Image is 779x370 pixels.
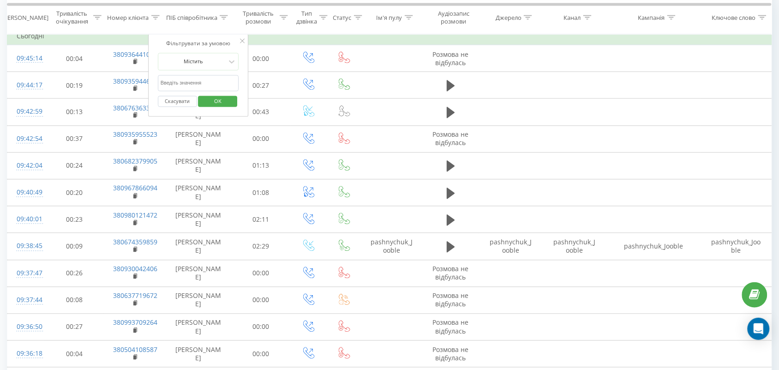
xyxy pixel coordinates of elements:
td: [PERSON_NAME] [165,233,231,260]
div: Ім'я пулу [377,13,402,21]
td: 00:37 [45,126,104,152]
div: 09:44:17 [17,76,36,94]
div: 09:45:14 [17,49,36,67]
td: 00:00 [231,314,290,340]
td: Сьогодні [7,27,772,45]
div: ПІБ співробітника [166,13,217,21]
span: Розмова не відбулась [433,346,469,363]
input: Введіть значення [158,75,239,91]
td: 01:08 [231,180,290,206]
td: pashnychuk_Jooble [701,233,772,260]
td: 00:00 [231,45,290,72]
a: 380993709264 [113,318,157,327]
div: Тривалість очікування [53,10,91,25]
td: 01:13 [231,152,290,179]
td: pashnychuk_Jooble [361,233,422,260]
a: 380682379905 [113,157,157,166]
td: [PERSON_NAME] [165,341,231,368]
td: pashnychuk_Jooble [479,233,543,260]
div: Номер клієнта [108,13,149,21]
div: 09:40:01 [17,211,36,229]
span: Розмова не відбулась [433,130,469,147]
td: pashnychuk_Jooble [606,233,701,260]
div: Тип дзвінка [296,10,317,25]
td: 00:04 [45,341,104,368]
td: 02:11 [231,206,290,233]
td: 02:29 [231,233,290,260]
a: 380935955523 [113,130,157,139]
td: 00:43 [231,99,290,126]
td: [PERSON_NAME] [165,126,231,152]
td: [PERSON_NAME] [165,287,231,314]
div: 09:38:45 [17,237,36,255]
td: 00:00 [231,126,290,152]
span: Розмова не відбулась [433,318,469,335]
td: 00:26 [45,260,104,287]
td: 00:20 [45,180,104,206]
div: 09:37:47 [17,265,36,283]
td: 00:08 [45,287,104,314]
span: OK [205,94,231,108]
td: 00:23 [45,206,104,233]
td: [PERSON_NAME] [165,314,231,340]
div: Тривалість розмови [240,10,277,25]
div: 09:40:49 [17,184,36,202]
div: Фільтрувати за умовою [158,39,239,49]
td: [PERSON_NAME] [165,206,231,233]
div: Кампанія [638,13,665,21]
td: 00:09 [45,233,104,260]
a: 380637719672 [113,291,157,300]
div: Аудіозапис розмови [431,10,477,25]
td: [PERSON_NAME] [165,260,231,287]
a: 380967866094 [113,184,157,193]
td: 00:04 [45,45,104,72]
span: Розмова не відбулась [433,50,469,67]
span: Розмова не відбулась [433,265,469,282]
div: 09:37:44 [17,291,36,309]
div: 09:36:50 [17,318,36,336]
div: 09:36:18 [17,345,36,363]
div: Ключове слово [712,13,756,21]
td: pashnychuk_Jooble [543,233,606,260]
a: 380674359859 [113,238,157,247]
a: 380676363367 [113,103,157,112]
button: OK [198,96,238,107]
a: 380930042406 [113,265,157,273]
div: Канал [564,13,581,21]
div: 09:42:04 [17,157,36,175]
div: Open Intercom Messenger [748,318,770,340]
div: Статус [333,13,352,21]
td: 00:00 [231,287,290,314]
a: 380936441071 [113,50,157,59]
td: 00:13 [45,99,104,126]
td: 00:27 [45,314,104,340]
td: 00:24 [45,152,104,179]
div: Джерело [496,13,521,21]
td: [PERSON_NAME] [165,152,231,179]
span: Розмова не відбулась [433,291,469,309]
a: 380935944615 [113,77,157,85]
td: 00:19 [45,72,104,99]
div: 09:42:54 [17,130,36,148]
button: Скасувати [158,96,197,107]
td: 00:00 [231,341,290,368]
td: 00:27 [231,72,290,99]
a: 380980121472 [113,211,157,220]
td: [PERSON_NAME] [165,180,231,206]
div: [PERSON_NAME] [2,13,48,21]
td: 00:00 [231,260,290,287]
div: 09:42:59 [17,103,36,121]
a: 380504108587 [113,346,157,354]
